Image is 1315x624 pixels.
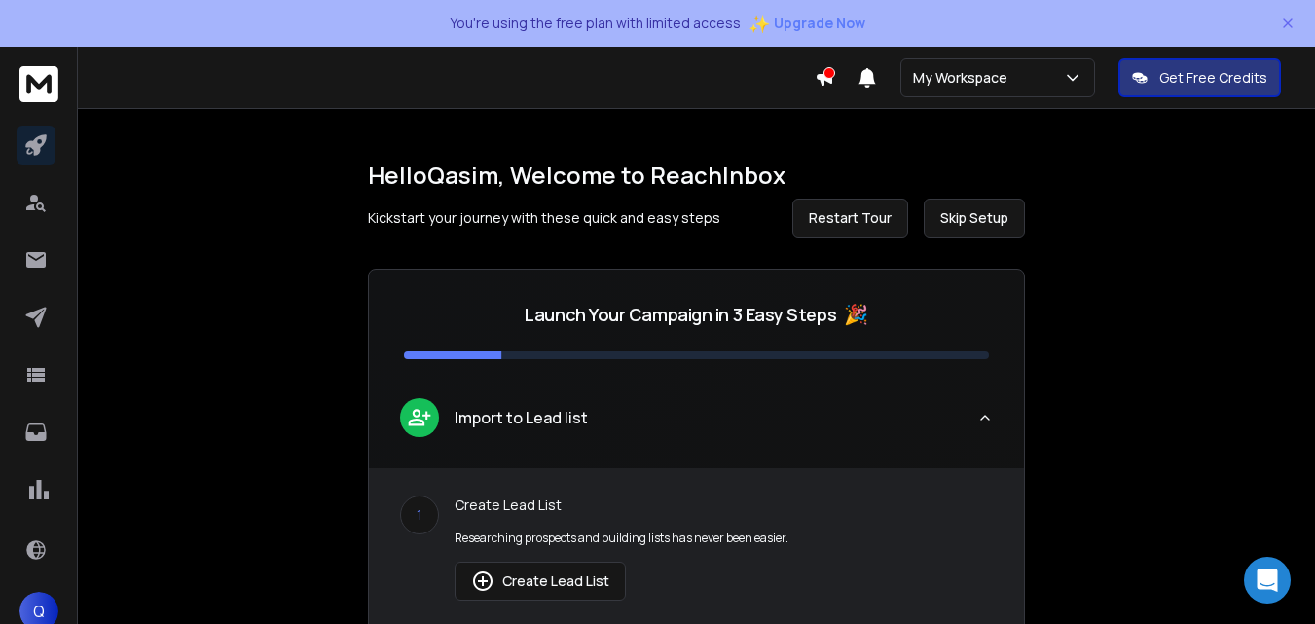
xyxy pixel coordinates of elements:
img: lead [471,569,494,593]
p: Create Lead List [455,496,993,515]
p: Import to Lead list [455,406,588,429]
p: Get Free Credits [1159,68,1267,88]
h1: Hello Qasim , Welcome to ReachInbox [368,160,1025,191]
p: Researching prospects and building lists has never been easier. [455,531,993,546]
p: My Workspace [913,68,1015,88]
span: 🎉 [844,301,868,328]
p: You're using the free plan with limited access [450,14,741,33]
span: ✨ [749,10,770,37]
div: 1 [400,496,439,534]
img: lead [407,405,432,429]
button: Skip Setup [924,199,1025,238]
button: leadImport to Lead list [369,383,1024,468]
button: Restart Tour [792,199,908,238]
button: Get Free Credits [1118,58,1281,97]
span: Skip Setup [940,208,1008,228]
button: ✨Upgrade Now [749,4,865,43]
button: Create Lead List [455,562,626,601]
p: Kickstart your journey with these quick and easy steps [368,208,720,228]
p: Launch Your Campaign in 3 Easy Steps [525,301,836,328]
span: Upgrade Now [774,14,865,33]
div: Open Intercom Messenger [1244,557,1291,604]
